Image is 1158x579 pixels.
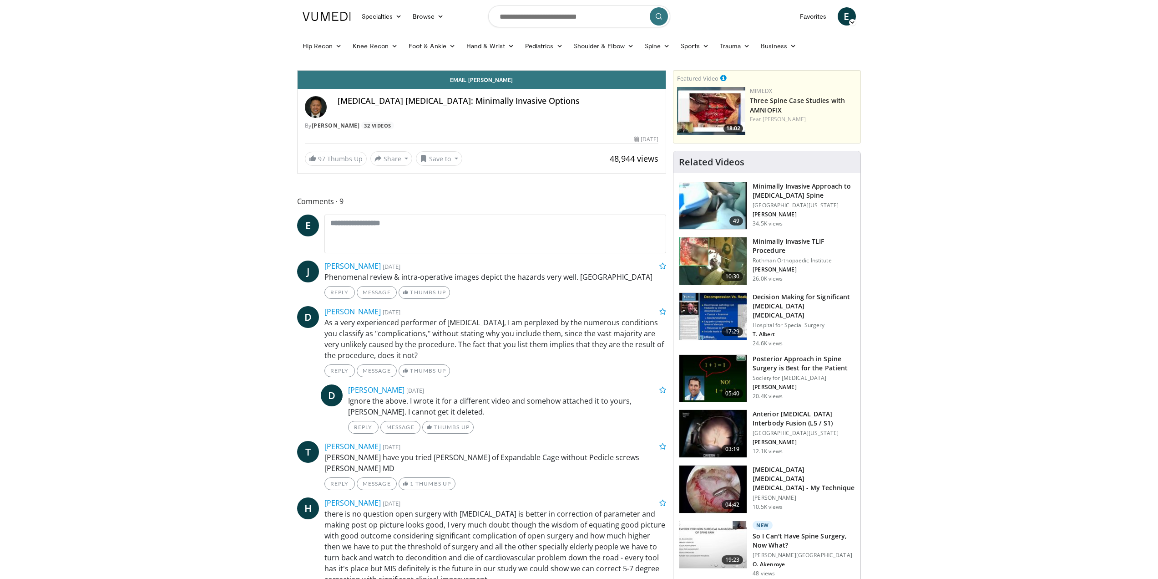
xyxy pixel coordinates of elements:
[324,261,381,271] a: [PERSON_NAME]
[753,182,855,200] h3: Minimally Invasive Approach to [MEDICAL_DATA] Spine
[639,37,675,55] a: Spine
[753,202,855,209] p: [GEOGRAPHIC_DATA][US_STATE]
[679,182,747,230] img: 38787_0000_3.png.150x105_q85_crop-smart_upscale.jpg
[679,237,855,285] a: 10:30 Minimally Invasive TLIF Procedure Rothman Orthopaedic Institute [PERSON_NAME] 26.0K views
[753,430,855,437] p: [GEOGRAPHIC_DATA][US_STATE]
[297,37,348,55] a: Hip Recon
[679,355,747,402] img: 3b6f0384-b2b2-4baa-b997-2e524ebddc4b.150x105_q85_crop-smart_upscale.jpg
[399,286,450,299] a: Thumbs Up
[488,5,670,27] input: Search topics, interventions
[370,151,413,166] button: Share
[753,521,773,530] p: New
[305,152,367,166] a: 97 Thumbs Up
[753,257,855,264] p: Rothman Orthopaedic Institute
[356,7,408,26] a: Specialties
[753,220,783,227] p: 34.5K views
[407,7,449,26] a: Browse
[722,389,743,398] span: 05:40
[410,480,414,487] span: 1
[679,182,855,230] a: 49 Minimally Invasive Approach to [MEDICAL_DATA] Spine [GEOGRAPHIC_DATA][US_STATE] [PERSON_NAME] ...
[753,292,855,320] h3: Decision Making for Significant [MEDICAL_DATA] [MEDICAL_DATA]
[383,499,400,507] small: [DATE]
[753,552,855,559] p: [PERSON_NAME][GEOGRAPHIC_DATA]
[324,286,355,299] a: Reply
[305,96,327,118] img: Avatar
[324,317,667,361] p: As a very experienced performer of [MEDICAL_DATA], I am perplexed by the numerous conditions you ...
[753,503,783,511] p: 10.5K views
[753,410,855,428] h3: Anterior [MEDICAL_DATA] Interbody Fusion (L5 / S1)
[722,500,743,509] span: 04:42
[679,466,747,513] img: gaffar_3.png.150x105_q85_crop-smart_upscale.jpg
[750,96,845,114] a: Three Spine Case Studies with AMNIOFIX
[753,331,855,338] p: T. Albert
[318,154,325,163] span: 97
[324,364,355,377] a: Reply
[297,306,319,328] a: D
[679,521,855,577] a: 19:23 New So I Can't Have Spine Surgery, Now What? [PERSON_NAME][GEOGRAPHIC_DATA] O. Akenroye 48 ...
[753,561,855,568] p: O. Akenroye
[722,555,743,564] span: 19:23
[348,385,405,395] a: [PERSON_NAME]
[348,395,667,417] p: Ignore the above. I wrote it for a different video and somehow attached it to yours, [PERSON_NAME...
[297,195,667,207] span: Comments 9
[305,122,659,130] div: By
[722,445,743,454] span: 03:19
[753,494,855,502] p: [PERSON_NAME]
[753,322,855,329] p: Hospital for Special Surgery
[679,292,855,347] a: 17:29 Decision Making for Significant [MEDICAL_DATA] [MEDICAL_DATA] Hospital for Special Surgery ...
[753,354,855,373] h3: Posterior Approach in Spine Surgery is Best for the Patient
[568,37,639,55] a: Shoulder & Elbow
[297,497,319,519] a: H
[753,532,855,550] h3: So I Can't Have Spine Surgery, Now What?
[794,7,832,26] a: Favorites
[722,272,743,281] span: 10:30
[357,286,397,299] a: Message
[679,237,747,285] img: ander_3.png.150x105_q85_crop-smart_upscale.jpg
[399,364,450,377] a: Thumbs Up
[324,498,381,508] a: [PERSON_NAME]
[679,465,855,513] a: 04:42 [MEDICAL_DATA] [MEDICAL_DATA] [MEDICAL_DATA] - My Technique [PERSON_NAME] 10.5K views
[383,308,400,316] small: [DATE]
[755,37,802,55] a: Business
[357,477,397,490] a: Message
[634,135,658,143] div: [DATE]
[338,96,659,106] h4: [MEDICAL_DATA] [MEDICAL_DATA]: Minimally Invasive Options
[461,37,520,55] a: Hand & Wrist
[753,266,855,273] p: [PERSON_NAME]
[753,211,855,218] p: [PERSON_NAME]
[679,410,855,458] a: 03:19 Anterior [MEDICAL_DATA] Interbody Fusion (L5 / S1) [GEOGRAPHIC_DATA][US_STATE] [PERSON_NAME...
[729,216,743,225] span: 49
[722,327,743,336] span: 17:29
[361,122,394,129] a: 32 Videos
[679,354,855,403] a: 05:40 Posterior Approach in Spine Surgery is Best for the Patient Society for [MEDICAL_DATA] [PER...
[723,124,743,133] span: 18:02
[753,570,775,577] p: 48 views
[297,261,319,282] a: J
[298,71,666,89] a: Email [PERSON_NAME]
[312,122,360,129] a: [PERSON_NAME]
[380,421,420,434] a: Message
[324,452,667,474] p: [PERSON_NAME] have you tried [PERSON_NAME] of Expandable Cage without Pedicle screws [PERSON_NAME...
[357,364,397,377] a: Message
[838,7,856,26] a: E
[321,384,343,406] a: D
[714,37,756,55] a: Trauma
[520,37,568,55] a: Pediatrics
[675,37,714,55] a: Sports
[753,393,783,400] p: 20.4K views
[753,275,783,282] p: 26.0K views
[753,384,855,391] p: [PERSON_NAME]
[753,237,855,255] h3: Minimally Invasive TLIF Procedure
[347,37,403,55] a: Knee Recon
[324,477,355,490] a: Reply
[679,157,744,168] h4: Related Videos
[416,151,462,166] button: Save to
[677,74,718,82] small: Featured Video
[297,441,319,463] a: T
[679,293,747,340] img: 316497_0000_1.png.150x105_q85_crop-smart_upscale.jpg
